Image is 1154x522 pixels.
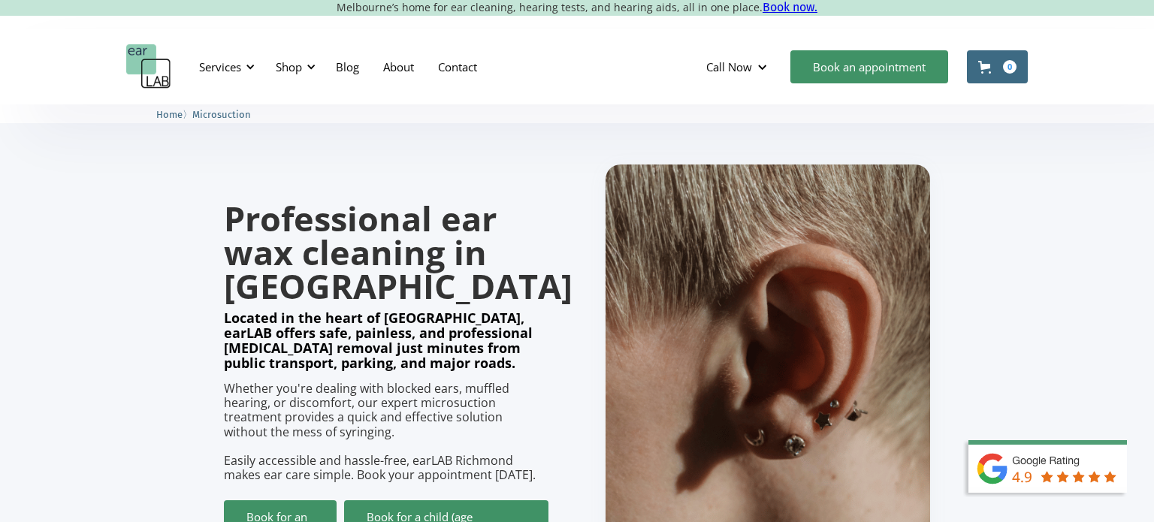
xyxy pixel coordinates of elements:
[156,109,183,120] span: Home
[224,382,548,482] p: Whether you're dealing with blocked ears, muffled hearing, or discomfort, our expert microsuction...
[156,107,183,121] a: Home
[706,59,752,74] div: Call Now
[126,44,171,89] a: home
[224,309,533,372] strong: Located in the heart of [GEOGRAPHIC_DATA], earLAB offers safe, painless, and professional [MEDICA...
[324,45,371,89] a: Blog
[224,195,572,309] strong: Professional ear wax cleaning in [GEOGRAPHIC_DATA]
[199,59,241,74] div: Services
[790,50,948,83] a: Book an appointment
[192,107,251,121] a: Microsuction
[156,107,192,122] li: 〉
[371,45,426,89] a: About
[267,44,320,89] div: Shop
[190,44,259,89] div: Services
[192,109,251,120] span: Microsuction
[967,50,1028,83] a: Open cart
[1003,60,1017,74] div: 0
[426,45,489,89] a: Contact
[694,44,783,89] div: Call Now
[276,59,302,74] div: Shop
